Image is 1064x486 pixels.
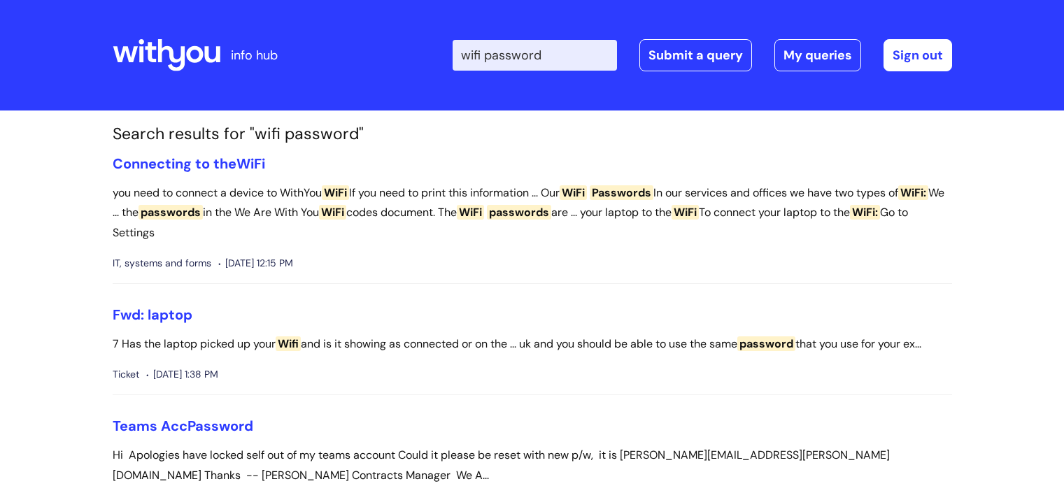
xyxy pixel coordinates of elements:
span: passwords [139,205,203,220]
a: Sign out [884,39,952,71]
a: Connecting to theWiFi [113,155,265,173]
p: 7 Has the laptop picked up your and is it showing as connected or on the ... uk and you should be... [113,334,952,355]
p: you need to connect a device to WithYou If you need to print this information ... Our In our serv... [113,183,952,243]
span: Passwords [590,185,653,200]
span: WiFi [319,205,346,220]
a: My queries [774,39,861,71]
a: Fwd: laptop [113,306,192,324]
span: WiFi [672,205,699,220]
span: WiFi: [898,185,928,200]
div: | - [453,39,952,71]
span: WiFi [560,185,587,200]
span: WiFi [322,185,349,200]
span: [DATE] 1:38 PM [146,366,218,383]
span: [DATE] 12:15 PM [218,255,293,272]
span: passwords [487,205,551,220]
a: Submit a query [639,39,752,71]
span: password [737,336,795,351]
span: Ticket [113,366,139,383]
span: WiFi: [850,205,880,220]
a: Teams AccPassword [113,417,253,435]
h1: Search results for "wifi password" [113,124,952,144]
p: info hub [231,44,278,66]
input: Search [453,40,617,71]
span: WiFi [457,205,484,220]
span: IT, systems and forms [113,255,211,272]
p: Hi Apologies have locked self out of my teams account Could it please be reset with new p/w, it i... [113,445,952,486]
span: Password [187,417,253,435]
span: WiFi [236,155,265,173]
span: Wifi [276,336,301,351]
